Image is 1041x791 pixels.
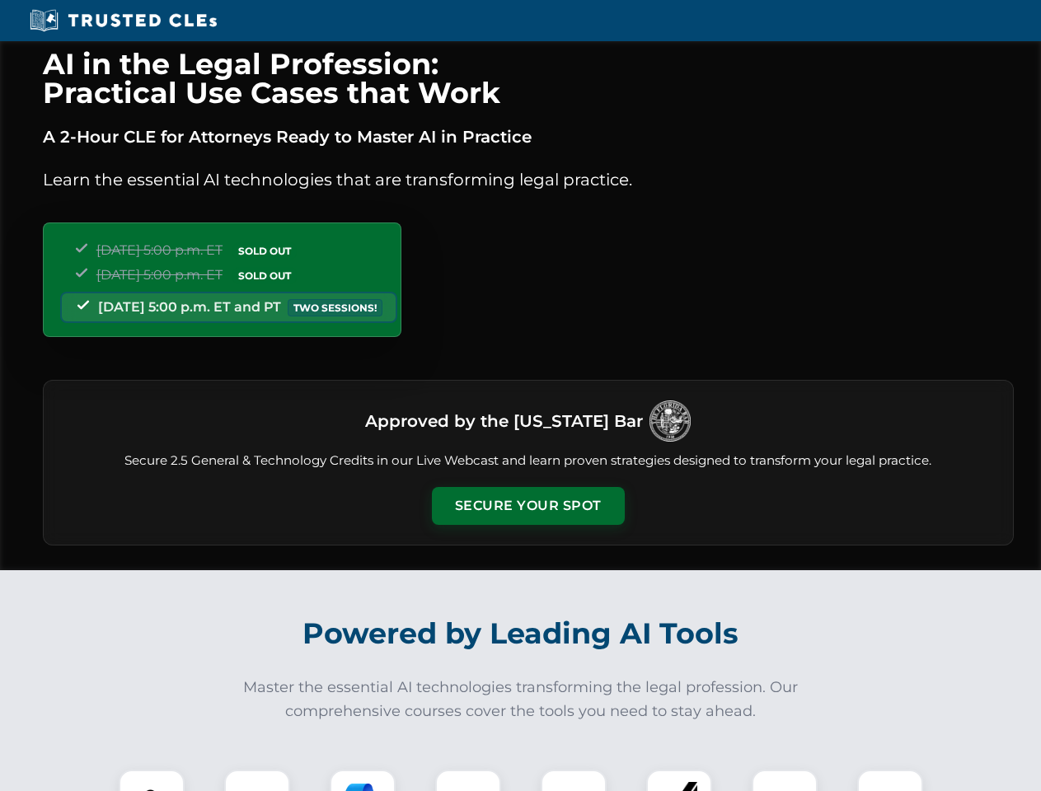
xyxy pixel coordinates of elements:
p: Secure 2.5 General & Technology Credits in our Live Webcast and learn proven strategies designed ... [63,452,993,470]
img: Trusted CLEs [25,8,222,33]
span: [DATE] 5:00 p.m. ET [96,242,223,258]
p: A 2-Hour CLE for Attorneys Ready to Master AI in Practice [43,124,1014,150]
img: Logo [649,400,691,442]
button: Secure Your Spot [432,487,625,525]
h2: Powered by Leading AI Tools [64,605,978,662]
p: Learn the essential AI technologies that are transforming legal practice. [43,166,1014,193]
span: SOLD OUT [232,242,297,260]
h1: AI in the Legal Profession: Practical Use Cases that Work [43,49,1014,107]
p: Master the essential AI technologies transforming the legal profession. Our comprehensive courses... [232,676,809,723]
span: [DATE] 5:00 p.m. ET [96,267,223,283]
h3: Approved by the [US_STATE] Bar [365,406,643,436]
span: SOLD OUT [232,267,297,284]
